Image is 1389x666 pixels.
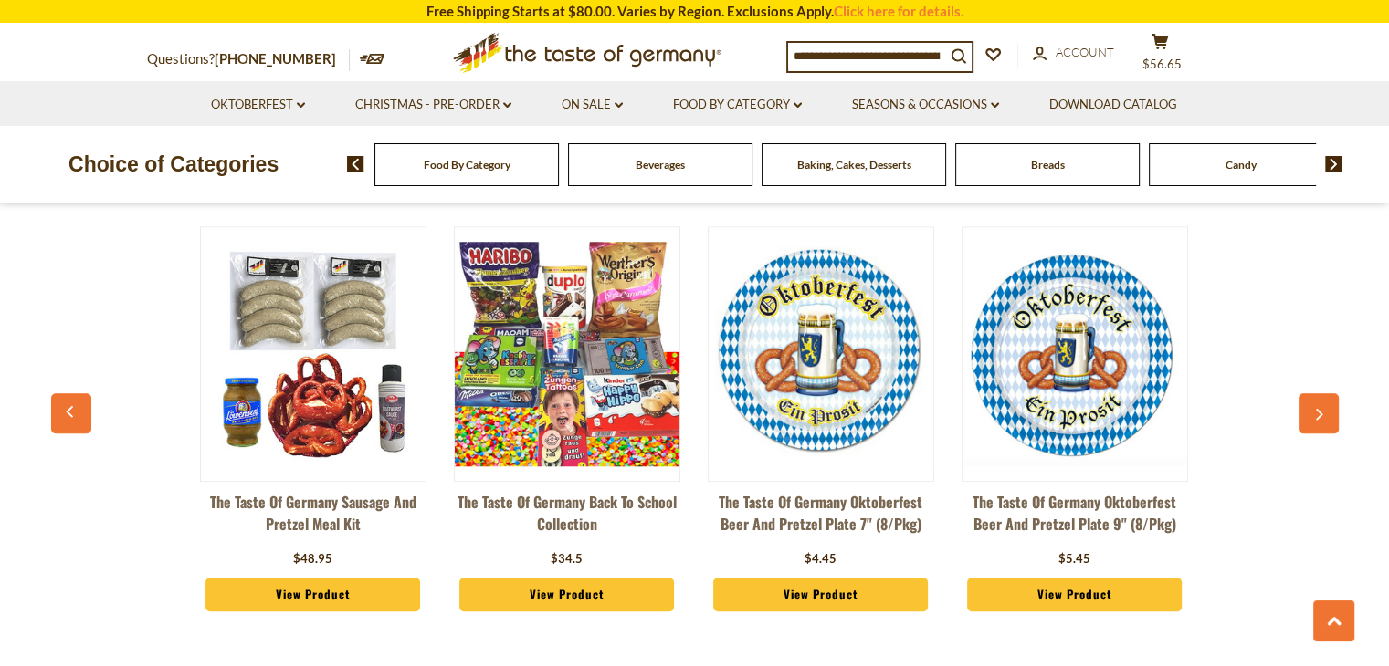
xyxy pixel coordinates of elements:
[551,550,583,568] div: $34.5
[1226,158,1257,172] a: Candy
[147,47,350,71] p: Questions?
[347,156,364,172] img: previous arrow
[355,95,511,115] a: Christmas - PRE-ORDER
[797,158,911,172] a: Baking, Cakes, Desserts
[962,491,1188,546] a: The Taste of Germany Oktoberfest Beer and Pretzel Plate 9" (8/pkg)
[455,242,679,466] img: The Taste of Germany Back To School Collection
[562,95,623,115] a: On Sale
[1058,550,1090,568] div: $5.45
[1142,57,1182,71] span: $56.65
[805,550,837,568] div: $4.45
[967,578,1183,612] a: View Product
[1325,156,1342,172] img: next arrow
[636,158,685,172] a: Beverages
[1049,95,1177,115] a: Download Catalog
[459,578,675,612] a: View Product
[1056,45,1114,59] span: Account
[1031,158,1065,172] a: Breads
[424,158,510,172] a: Food By Category
[205,578,421,612] a: View Product
[673,95,802,115] a: Food By Category
[1133,33,1188,78] button: $56.65
[1033,43,1114,63] a: Account
[834,3,963,19] a: Click here for details.
[709,238,933,470] img: The Taste of Germany Oktoberfest Beer and Pretzel Plate 7
[215,50,336,67] a: [PHONE_NUMBER]
[200,491,426,546] a: The Taste of Germany Sausage and Pretzel Meal Kit
[963,243,1187,465] img: The Taste of Germany Oktoberfest Beer and Pretzel Plate 9
[454,491,680,546] a: The Taste of Germany Back To School Collection
[201,242,426,466] img: The Taste of Germany Sausage and Pretzel Meal Kit
[708,491,934,546] a: The Taste of Germany Oktoberfest Beer and Pretzel Plate 7" (8/pkg)
[852,95,999,115] a: Seasons & Occasions
[211,95,305,115] a: Oktoberfest
[713,578,929,612] a: View Product
[293,550,332,568] div: $48.95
